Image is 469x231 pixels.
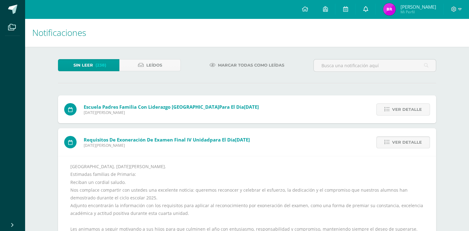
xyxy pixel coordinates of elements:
span: Leídos [146,59,162,71]
span: Mi Perfil [400,9,436,15]
img: bb39dadab3a1e45ff3c2edce71467393.png [383,3,396,15]
span: [DATE][PERSON_NAME] [84,143,250,148]
span: Marcar todas como leídas [218,59,284,71]
span: Sin leer [73,59,93,71]
span: [DATE] [235,137,250,143]
span: [DATE][PERSON_NAME] [84,110,259,115]
span: [DATE] [244,104,259,110]
a: Sin leer(238) [58,59,119,71]
a: Leídos [119,59,181,71]
span: [PERSON_NAME] [400,4,436,10]
input: Busca una notificación aquí [314,59,436,72]
a: Marcar todas como leídas [202,59,292,71]
span: Requisitos de exoneración de Examen final IV Unidad [84,137,210,143]
span: (238) [95,59,106,71]
span: Ver detalle [392,137,422,148]
span: Ver detalle [392,104,422,115]
span: para el día [84,104,259,110]
span: para el día [84,137,250,143]
span: Escuela Padres Familia con Liderazgo [GEOGRAPHIC_DATA] [84,104,219,110]
span: Notificaciones [32,27,86,38]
